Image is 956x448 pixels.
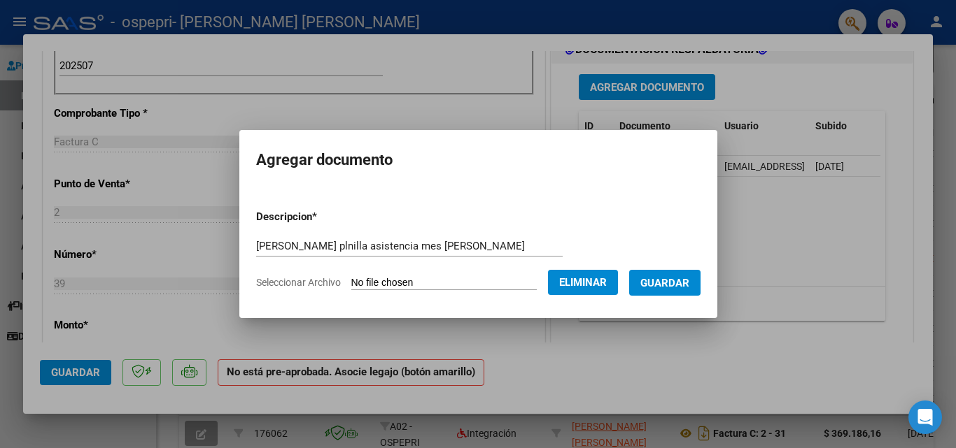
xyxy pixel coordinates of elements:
span: Eliminar [559,276,607,289]
h2: Agregar documento [256,147,701,173]
button: Guardar [629,270,701,296]
span: Seleccionar Archivo [256,277,341,288]
div: Open Intercom Messenger [908,400,942,434]
span: Guardar [640,277,689,289]
p: Descripcion [256,209,390,225]
button: Eliminar [548,270,618,295]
